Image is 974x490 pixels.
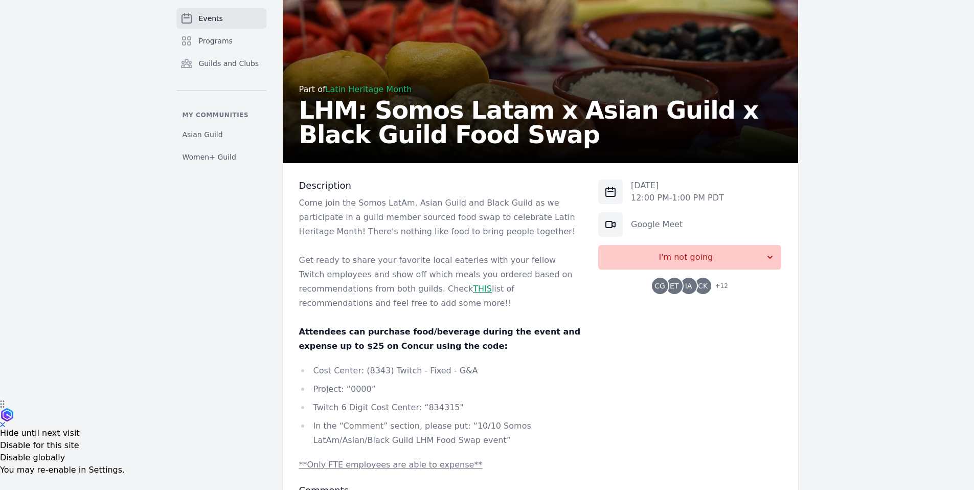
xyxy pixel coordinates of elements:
[598,245,781,270] button: I'm not going
[299,460,483,470] u: **Only FTE employees are able to expense**
[183,152,236,162] span: Women+ Guild
[326,84,412,94] a: Latin Heritage Month
[176,125,266,144] a: Asian Guild
[631,180,724,192] p: [DATE]
[670,282,678,289] span: ET
[709,280,728,294] span: + 12
[299,98,782,147] h2: LHM: Somos Latam x Asian Guild x Black Guild Food Swap
[685,282,692,289] span: IA
[199,58,259,69] span: Guilds and Clubs
[698,282,708,289] span: CK
[299,180,582,192] h3: Description
[299,253,582,310] p: Get ready to share your favorite local eateries with your fellow Twitch employees and show off wh...
[183,129,223,140] span: Asian Guild
[631,192,724,204] p: 12:00 PM - 1:00 PM PDT
[176,8,266,166] nav: Sidebar
[199,13,223,24] span: Events
[606,251,765,263] span: I'm not going
[299,400,582,415] li: Twitch 6 Digit Cost Center: “834315"
[176,111,266,119] p: My communities
[299,382,582,396] li: Project: “0000”
[654,282,665,289] span: CG
[176,148,266,166] a: Women+ Guild
[176,53,266,74] a: Guilds and Clubs
[176,31,266,51] a: Programs
[299,364,582,378] li: Cost Center: (8343) Twitch - Fixed - G&A
[299,196,582,239] p: Come join the Somos LatAm, Asian Guild and Black Guild as we participate in a guild member source...
[299,83,782,96] div: Part of
[631,219,683,229] a: Google Meet
[299,419,582,448] li: In the “Comment” section, please put: “10/10 Somos LatAm/Asian/Black Guild LHM Food Swap event”
[176,8,266,29] a: Events
[473,284,492,294] a: THIS
[299,327,581,351] strong: Attendees can purchase food/beverage during the event and expense up to $25 on Concur using the c...
[199,36,233,46] span: Programs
